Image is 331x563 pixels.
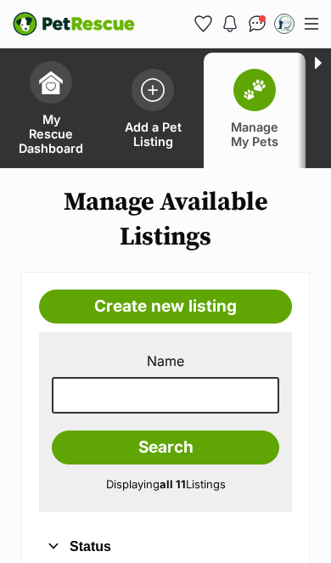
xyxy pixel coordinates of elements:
img: chat-41dd97257d64d25036548639549fe6c8038ab92f7586957e7f3b1b290dea8141.svg [249,15,266,32]
img: dashboard-icon-eb2f2d2d3e046f16d808141f083e7271f6b2e854fb5c12c21221c1fb7104beca.svg [39,70,63,94]
img: Kira Williams profile pic [276,15,293,32]
img: logo-e224e6f780fb5917bec1dbf3a21bbac754714ae5b6737aabdf751b685950b380.svg [13,12,135,36]
img: notifications-46538b983faf8c2785f20acdc204bb7945ddae34d4c08c2a6579f10ce5e182be.svg [223,15,237,32]
span: Displaying Listings [106,477,226,491]
a: Manage My Pets [204,53,306,168]
button: Status [39,536,292,558]
span: Manage My Pets [225,120,284,149]
input: Search [52,431,279,464]
label: Name [147,353,184,369]
button: Menu [298,11,325,37]
span: Add a Pet Listing [123,120,182,149]
a: PetRescue [13,12,135,36]
a: Create new listing [39,290,292,324]
button: My account [271,10,298,37]
ul: Account quick links [189,10,298,37]
button: Notifications [216,10,244,37]
strong: all 11 [160,477,186,491]
img: add-pet-listing-icon-0afa8454b4691262ce3f59096e99ab1cd57d4a30225e0717b998d2c9b9846f56.svg [141,78,165,102]
a: Add a Pet Listing [102,53,204,168]
a: Conversations [244,10,271,37]
span: My Rescue Dashboard [19,112,83,155]
a: Favourites [189,10,216,37]
img: manage-my-pets-icon-02211641906a0b7f246fdf0571729dbe1e7629f14944591b6c1af311fb30b64b.svg [243,79,266,101]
